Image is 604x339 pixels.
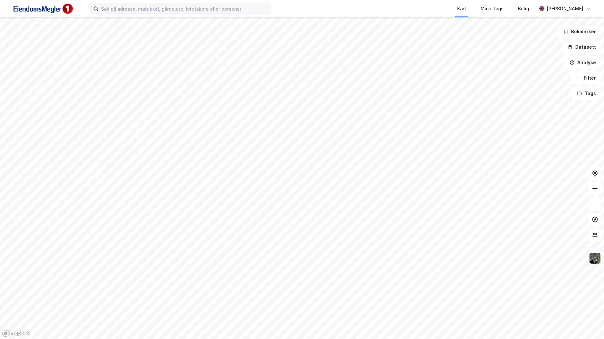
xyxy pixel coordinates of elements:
[572,308,604,339] iframe: Chat Widget
[547,5,583,13] div: [PERSON_NAME]
[518,5,529,13] div: Bolig
[98,4,271,14] input: Søk på adresse, matrikkel, gårdeiere, leietakere eller personer
[480,5,504,13] div: Mine Tags
[572,308,604,339] div: Kontrollprogram for chat
[457,5,466,13] div: Kart
[10,2,75,16] img: F4PB6Px+NJ5v8B7XTbfpPpyloAAAAASUVORK5CYII=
